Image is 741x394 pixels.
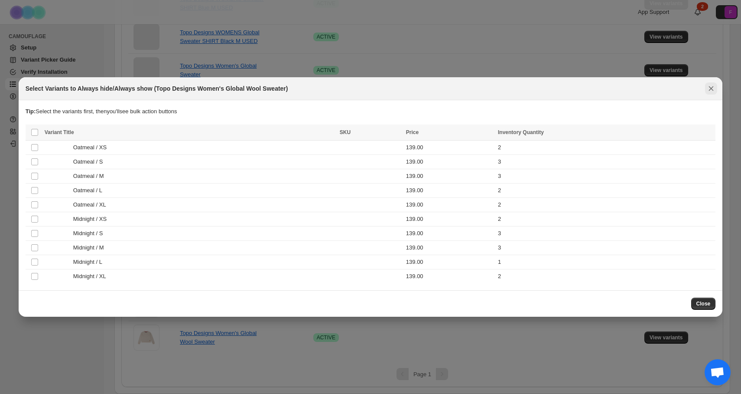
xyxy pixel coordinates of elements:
span: Oatmeal / L [73,186,107,195]
td: 1 [495,255,715,269]
td: 3 [495,169,715,184]
span: Oatmeal / XS [73,143,111,152]
td: 139.00 [403,269,495,284]
td: 139.00 [403,169,495,184]
p: Select the variants first, then you'll see bulk action buttons [26,107,716,116]
td: 139.00 [403,227,495,241]
span: SKU [340,129,351,135]
td: 139.00 [403,184,495,198]
button: Close [691,298,716,310]
td: 139.00 [403,155,495,169]
span: Oatmeal / S [73,158,107,166]
td: 3 [495,241,715,255]
span: Inventory Quantity [498,129,544,135]
span: Oatmeal / M [73,172,109,181]
h2: Select Variants to Always hide/Always show (Topo Designs Women's Global Wool Sweater) [26,84,288,93]
td: 139.00 [403,255,495,269]
span: Midnight / XS [73,215,111,223]
td: 139.00 [403,141,495,155]
span: Midnight / XL [73,272,110,281]
td: 2 [495,141,715,155]
td: 139.00 [403,212,495,227]
td: 139.00 [403,198,495,212]
span: Midnight / L [73,258,107,266]
a: Open chat [705,359,731,385]
td: 2 [495,212,715,227]
td: 139.00 [403,241,495,255]
button: Close [705,82,717,95]
span: Midnight / S [73,229,108,238]
span: Variant Title [45,129,74,135]
td: 2 [495,269,715,284]
strong: Tip: [26,108,36,115]
td: 3 [495,227,715,241]
span: Price [406,129,419,135]
span: Midnight / M [73,243,109,252]
span: Close [696,300,711,307]
td: 3 [495,155,715,169]
span: Oatmeal / XL [73,200,110,209]
td: 2 [495,184,715,198]
td: 2 [495,198,715,212]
